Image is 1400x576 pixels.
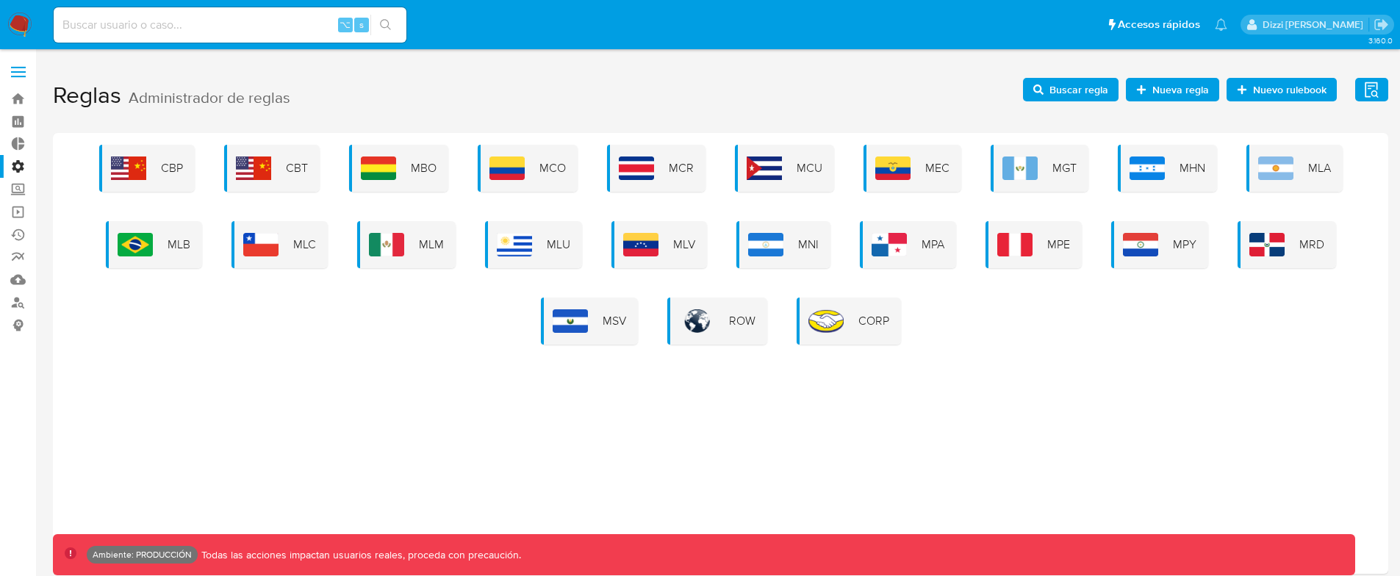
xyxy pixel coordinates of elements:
span: s [359,18,364,32]
a: Notificaciones [1215,18,1227,31]
p: Todas las acciones impactan usuarios reales, proceda con precaución. [198,548,521,562]
span: ⌥ [340,18,351,32]
button: search-icon [370,15,401,35]
p: dizzi.tren@mercadolibre.com.co [1263,18,1368,32]
p: Ambiente: PRODUCCIÓN [93,552,192,558]
span: Accesos rápidos [1118,17,1200,32]
a: Salir [1374,17,1389,32]
input: Buscar usuario o caso... [54,15,406,35]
